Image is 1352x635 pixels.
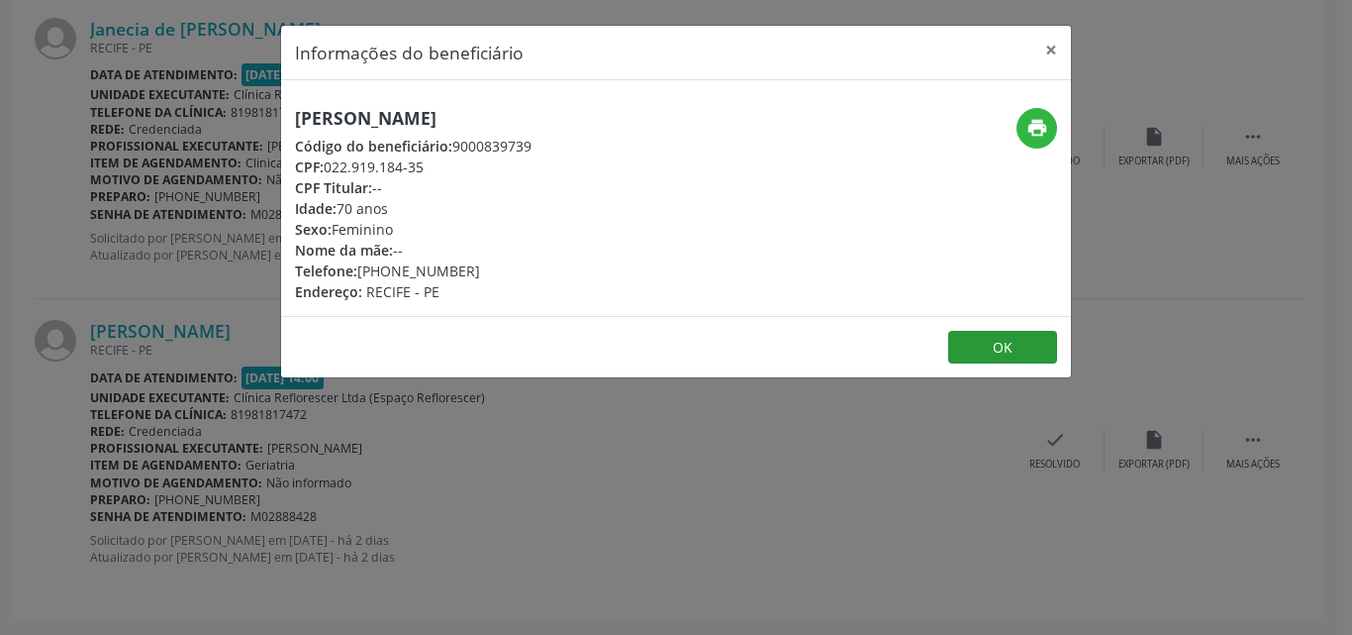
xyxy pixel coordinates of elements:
span: RECIFE - PE [366,282,439,301]
div: 9000839739 [295,136,531,157]
div: Feminino [295,219,531,240]
button: Close [1031,26,1071,74]
h5: Informações do beneficiário [295,40,524,65]
div: 022.919.184-35 [295,157,531,177]
button: print [1016,108,1057,149]
span: Endereço: [295,282,362,301]
span: CPF Titular: [295,178,372,197]
i: print [1026,117,1048,139]
span: Sexo: [295,220,332,239]
h5: [PERSON_NAME] [295,108,531,129]
span: Idade: [295,199,337,218]
div: -- [295,177,531,198]
span: Telefone: [295,262,357,280]
span: CPF: [295,158,324,176]
button: OK [948,331,1057,365]
div: -- [295,240,531,261]
div: [PHONE_NUMBER] [295,261,531,281]
div: 70 anos [295,198,531,219]
span: Nome da mãe: [295,241,393,260]
span: Código do beneficiário: [295,137,452,156]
